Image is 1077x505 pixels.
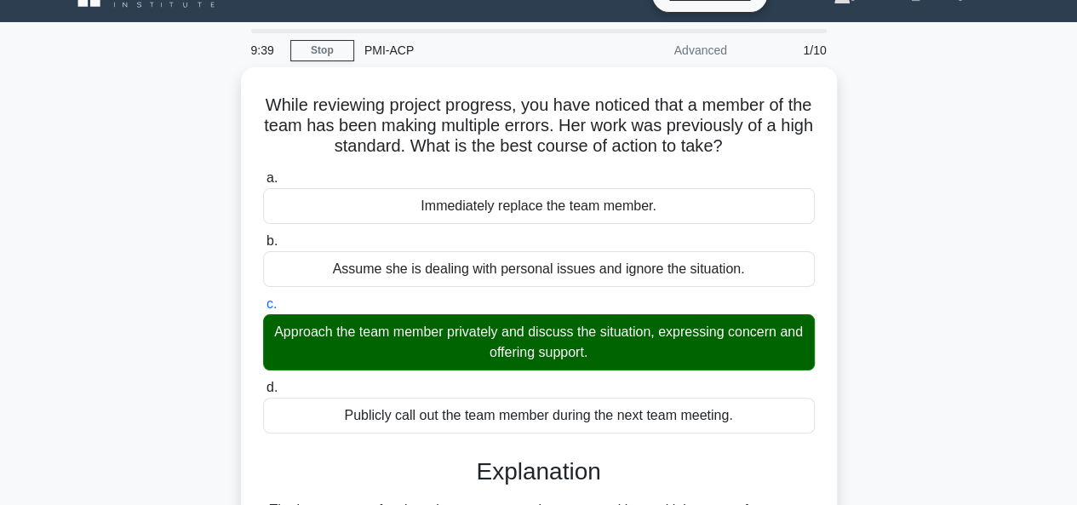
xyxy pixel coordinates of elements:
span: c. [266,296,277,311]
h3: Explanation [273,457,805,486]
span: b. [266,233,278,248]
div: Publicly call out the team member during the next team meeting. [263,398,815,433]
span: a. [266,170,278,185]
h5: While reviewing project progress, you have noticed that a member of the team has been making mult... [261,95,816,158]
a: Stop [290,40,354,61]
div: 9:39 [241,33,290,67]
div: PMI-ACP [354,33,588,67]
div: Approach the team member privately and discuss the situation, expressing concern and offering sup... [263,314,815,370]
div: Advanced [588,33,737,67]
div: Assume she is dealing with personal issues and ignore the situation. [263,251,815,287]
div: 1/10 [737,33,837,67]
div: Immediately replace the team member. [263,188,815,224]
span: d. [266,380,278,394]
